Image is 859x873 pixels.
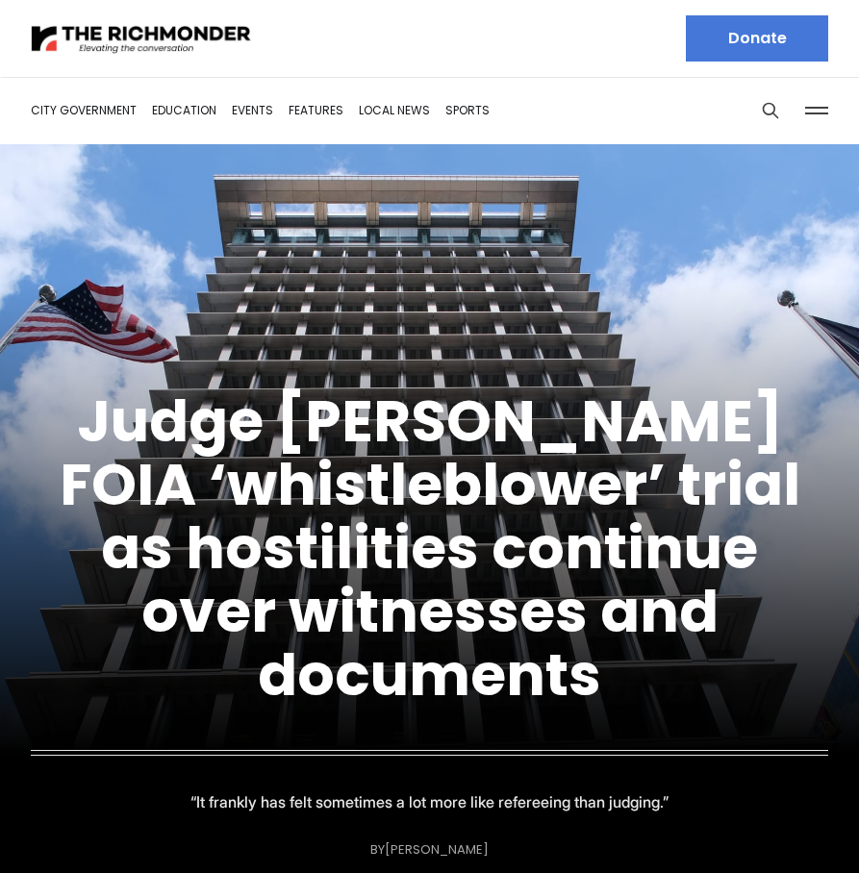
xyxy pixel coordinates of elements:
a: City Government [31,102,137,118]
button: Search this site [756,96,785,125]
a: Donate [686,15,828,62]
a: Judge [PERSON_NAME] FOIA ‘whistleblower’ trial as hostilities continue over witnesses and documents [60,381,800,715]
div: By [370,842,489,857]
a: Features [289,102,343,118]
p: “It frankly has felt sometimes a lot more like refereeing than judging.” [190,788,669,815]
iframe: portal-trigger [695,779,859,873]
a: Local News [359,102,430,118]
a: [PERSON_NAME] [385,840,489,859]
a: Events [232,102,273,118]
a: Sports [445,102,490,118]
img: The Richmonder [31,22,252,56]
a: Education [152,102,216,118]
